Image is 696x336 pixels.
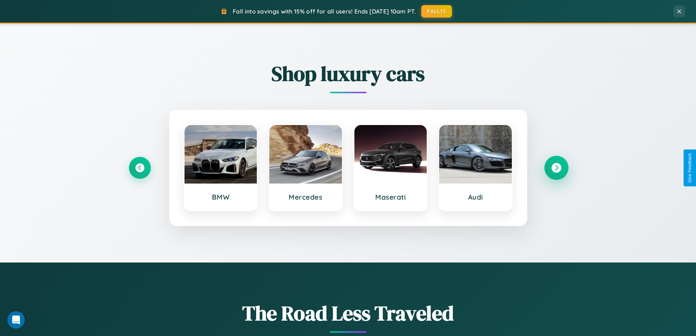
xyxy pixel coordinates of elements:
[687,153,692,183] div: Give Feedback
[129,60,567,88] h2: Shop luxury cars
[446,193,505,201] h3: Audi
[362,193,420,201] h3: Maserati
[129,299,567,327] h1: The Road Less Traveled
[277,193,335,201] h3: Mercedes
[192,193,250,201] h3: BMW
[233,8,416,15] span: Fall into savings with 15% off for all users! Ends [DATE] 10am PT.
[421,5,452,18] button: FALL15
[7,311,25,329] iframe: Intercom live chat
